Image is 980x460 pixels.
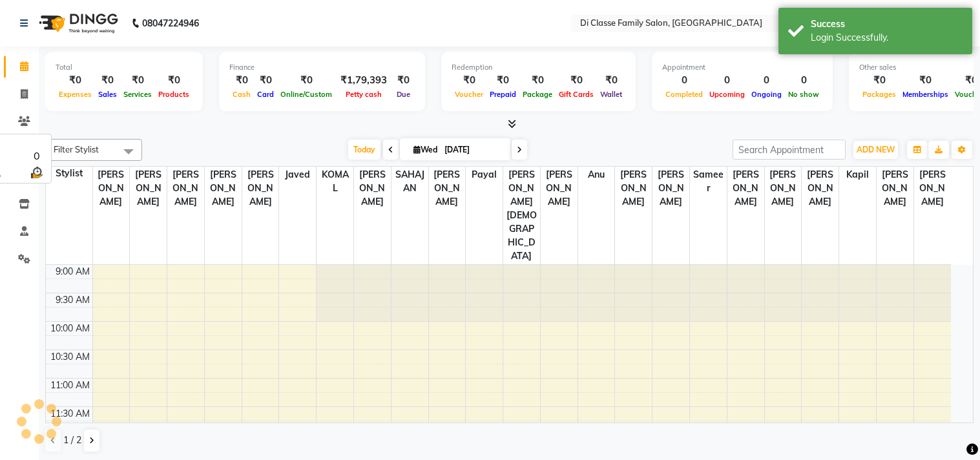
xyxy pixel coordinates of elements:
[317,167,353,196] span: KOMAL
[279,167,316,183] span: Javed
[56,90,95,99] span: Expenses
[441,140,505,160] input: 2025-09-03
[54,144,99,154] span: Filter Stylist
[229,90,254,99] span: Cash
[392,73,415,88] div: ₹0
[857,145,895,154] span: ADD NEW
[597,90,625,99] span: Wallet
[348,140,381,160] span: Today
[519,73,556,88] div: ₹0
[899,73,952,88] div: ₹0
[242,167,279,210] span: [PERSON_NAME]
[662,90,706,99] span: Completed
[342,90,385,99] span: Petty cash
[597,73,625,88] div: ₹0
[277,73,335,88] div: ₹0
[859,73,899,88] div: ₹0
[93,167,130,210] span: [PERSON_NAME]
[95,90,120,99] span: Sales
[410,145,441,154] span: Wed
[503,167,540,264] span: [PERSON_NAME][DEMOGRAPHIC_DATA]
[254,73,277,88] div: ₹0
[155,73,193,88] div: ₹0
[120,90,155,99] span: Services
[167,167,204,210] span: [PERSON_NAME]
[56,73,95,88] div: ₹0
[33,5,121,41] img: logo
[578,167,615,183] span: Anu
[486,73,519,88] div: ₹0
[53,293,92,307] div: 9:30 AM
[541,167,578,210] span: [PERSON_NAME]
[765,167,802,210] span: [PERSON_NAME]
[706,73,748,88] div: 0
[877,167,913,210] span: [PERSON_NAME]
[519,90,556,99] span: Package
[254,90,277,99] span: Card
[155,90,193,99] span: Products
[748,90,785,99] span: Ongoing
[335,73,392,88] div: ₹1,79,393
[899,90,952,99] span: Memberships
[452,90,486,99] span: Voucher
[733,140,846,160] input: Search Appointment
[706,90,748,99] span: Upcoming
[229,62,415,73] div: Finance
[839,167,876,183] span: kapil
[277,90,335,99] span: Online/Custom
[429,167,466,210] span: [PERSON_NAME]
[556,73,597,88] div: ₹0
[853,141,898,159] button: ADD NEW
[615,167,652,210] span: [PERSON_NAME]
[130,167,167,210] span: [PERSON_NAME]
[56,62,193,73] div: Total
[662,62,822,73] div: Appointment
[120,73,155,88] div: ₹0
[28,149,45,164] div: 0
[748,73,785,88] div: 0
[914,167,951,210] span: [PERSON_NAME]
[95,73,120,88] div: ₹0
[556,90,597,99] span: Gift Cards
[811,31,963,45] div: Login Successfully.
[785,73,822,88] div: 0
[142,5,199,41] b: 08047224946
[652,167,689,210] span: [PERSON_NAME]
[48,350,92,364] div: 10:30 AM
[785,90,822,99] span: No show
[391,167,428,196] span: SAHAJAN
[393,90,413,99] span: Due
[452,73,486,88] div: ₹0
[63,434,81,447] span: 1 / 2
[859,90,899,99] span: Packages
[48,407,92,421] div: 11:30 AM
[205,167,242,210] span: [PERSON_NAME]
[53,265,92,278] div: 9:00 AM
[690,167,727,196] span: Sameer
[811,17,963,31] div: Success
[466,167,503,183] span: Payal
[662,73,706,88] div: 0
[486,90,519,99] span: Prepaid
[229,73,254,88] div: ₹0
[354,167,391,210] span: [PERSON_NAME]
[46,167,92,180] div: Stylist
[452,62,625,73] div: Redemption
[802,167,839,210] span: [PERSON_NAME]
[28,164,45,180] img: wait_time.png
[48,379,92,392] div: 11:00 AM
[48,322,92,335] div: 10:00 AM
[727,167,764,210] span: [PERSON_NAME]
